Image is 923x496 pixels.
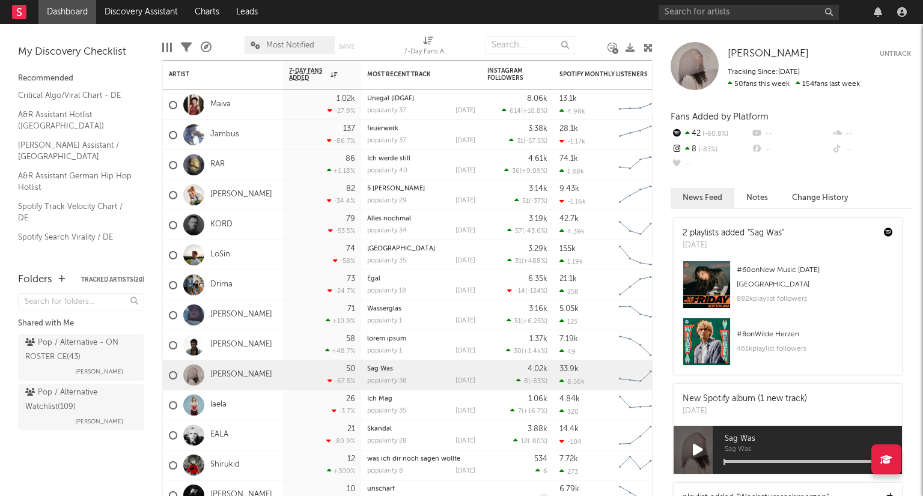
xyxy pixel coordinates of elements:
[346,215,355,223] div: 79
[559,348,576,355] div: 49
[614,150,668,180] svg: Chart title
[737,263,893,292] div: # 60 on New Music [DATE] [GEOGRAPHIC_DATA]
[559,318,577,325] div: 125
[880,48,911,60] button: Untrack
[529,438,546,445] span: -80 %
[367,366,393,372] a: Sag Was
[210,310,272,320] a: [PERSON_NAME]
[367,276,475,282] div: Egal
[515,258,522,265] span: 31
[530,378,546,385] span: -83 %
[614,300,668,330] svg: Chart title
[523,108,546,115] span: +10.8 %
[523,348,546,355] span: +1.4k %
[367,258,406,264] div: popularity: 35
[559,245,576,253] div: 155k
[18,108,132,133] a: A&R Assistant Hotlist ([GEOGRAPHIC_DATA])
[455,378,475,384] div: [DATE]
[210,370,272,380] a: [PERSON_NAME]
[367,246,435,252] a: [GEOGRAPHIC_DATA]
[367,336,406,342] a: lorem ipsum
[534,455,547,463] div: 534
[507,227,547,235] div: ( )
[737,292,893,306] div: 882k playlist followers
[367,456,460,462] a: was ich dir noch sagen wollte
[510,108,521,115] span: 614
[367,168,407,174] div: popularity: 40
[559,198,586,205] div: -1.16k
[25,336,134,364] div: Pop / Alternative - ON ROSTER CE ( 43 )
[327,197,355,205] div: -34.4 %
[210,340,272,350] a: [PERSON_NAME]
[367,306,401,312] a: Wasserglas
[455,258,475,264] div: [DATE]
[367,486,475,492] div: unscharf
[18,249,132,262] a: Apple Top 200 / DE
[455,138,475,144] div: [DATE]
[521,438,528,445] span: 12
[455,438,475,444] div: [DATE]
[504,167,547,175] div: ( )
[337,95,355,103] div: 1.02k
[528,425,547,433] div: 3.88k
[346,365,355,373] div: 50
[455,348,475,354] div: [DATE]
[614,420,668,450] svg: Chart title
[502,107,547,115] div: ( )
[559,468,578,476] div: 273
[367,95,414,102] a: Unegal (IDGAF)
[346,335,355,343] div: 58
[559,335,578,343] div: 7.19k
[659,5,839,20] input: Search for artists
[367,198,407,204] div: popularity: 29
[367,71,457,78] div: Most Recent Track
[210,130,239,140] a: Jambus
[674,318,902,375] a: #8onWilde Herzen461kplaylist followers
[528,125,547,133] div: 3.38k
[332,407,355,415] div: -3.7 %
[367,396,475,402] div: Ich Mag
[327,377,355,385] div: -67.5 %
[455,288,475,294] div: [DATE]
[614,450,668,480] svg: Chart title
[559,95,577,103] div: 13.1k
[367,216,475,222] div: Alles nochmal
[559,125,578,133] div: 28.1k
[333,257,355,265] div: -58 %
[514,197,547,205] div: ( )
[528,275,547,283] div: 6.35k
[367,216,411,222] a: Alles nochmal
[18,231,132,244] a: Spotify Search Virality / DE
[531,198,546,205] span: -37 %
[367,288,406,294] div: popularity: 18
[529,335,547,343] div: 1.37k
[346,155,355,163] div: 86
[513,437,547,445] div: ( )
[507,257,547,265] div: ( )
[367,456,475,462] div: was ich dir noch sagen wollte
[367,426,392,432] a: Skandal
[559,215,579,223] div: 42.7k
[507,287,547,295] div: ( )
[18,334,144,381] a: Pop / Alternative - ON ROSTER CE(43)[PERSON_NAME]
[346,395,355,403] div: 26
[367,186,475,192] div: 5 TB Geduld
[516,377,547,385] div: ( )
[347,485,355,493] div: 10
[514,348,522,355] span: 30
[614,390,668,420] svg: Chart title
[343,125,355,133] div: 137
[18,273,52,287] div: Folders
[25,386,134,414] div: Pop / Alternative Watchlist ( 109 )
[831,142,911,157] div: --
[696,147,717,153] span: -83 %
[347,275,355,283] div: 73
[18,316,144,331] div: Shared with Me
[210,100,231,110] a: Maiva
[367,126,398,132] a: feuerwerk
[559,425,579,433] div: 14.4k
[515,288,525,295] span: -14
[210,280,233,290] a: Drima
[559,275,577,283] div: 21.1k
[524,378,528,385] span: 8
